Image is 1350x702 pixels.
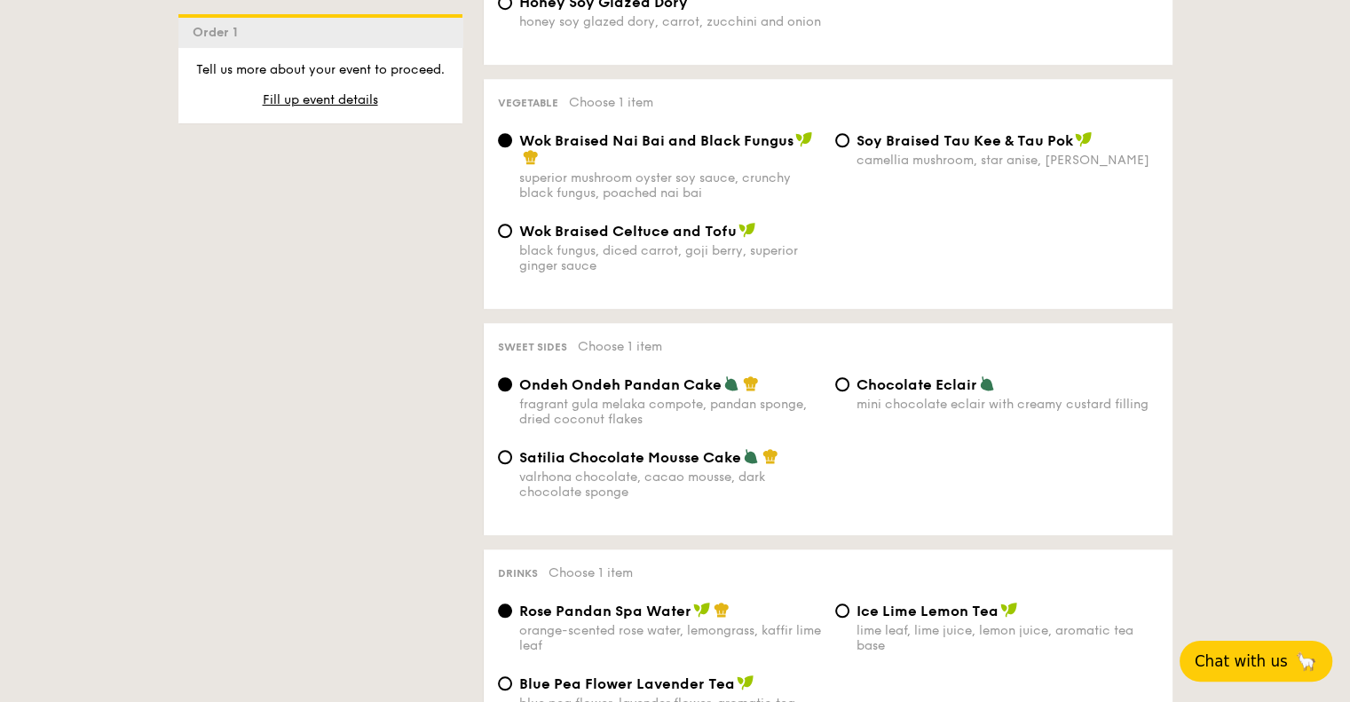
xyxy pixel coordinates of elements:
[835,603,849,618] input: Ice Lime Lemon Tealime leaf, lime juice, lemon juice, aromatic tea base
[498,450,512,464] input: Satilia Chocolate Mousse Cakevalrhona chocolate, cacao mousse, dark chocolate sponge
[1195,652,1288,670] span: Chat with us
[498,341,567,353] span: Sweet sides
[835,133,849,147] input: ⁠Soy Braised Tau Kee & Tau Pokcamellia mushroom, star anise, [PERSON_NAME]
[1180,641,1332,682] button: Chat with us🦙
[1000,602,1018,618] img: icon-vegan.f8ff3823.svg
[519,132,793,149] span: Wok Braised Nai Bai and Black Fungus
[569,95,653,110] span: Choose 1 item
[857,153,1158,168] div: camellia mushroom, star anise, [PERSON_NAME]
[1075,131,1093,147] img: icon-vegan.f8ff3823.svg
[498,97,558,109] span: Vegetable
[498,224,512,238] input: Wok Braised Celtuce and Tofublack fungus, diced carrot, goji berry, superior ginger sauce
[857,623,1158,653] div: lime leaf, lime juice, lemon juice, aromatic tea base
[519,675,735,692] span: Blue Pea Flower Lavender Tea
[193,25,245,40] span: Order 1
[519,243,821,273] div: black fungus, diced carrot, goji berry, superior ginger sauce
[737,674,754,690] img: icon-vegan.f8ff3823.svg
[835,377,849,391] input: Chocolate Eclairmini chocolate eclair with creamy custard filling
[519,223,737,240] span: Wok Braised Celtuce and Tofu
[857,132,1073,149] span: ⁠Soy Braised Tau Kee & Tau Pok
[519,14,821,29] div: honey soy glazed dory, carrot, zucchini and onion
[723,375,739,391] img: icon-vegetarian.fe4039eb.svg
[498,567,538,580] span: Drinks
[498,377,512,391] input: Ondeh Ondeh Pandan Cakefragrant gula melaka compote, pandan sponge, dried coconut flakes
[519,623,821,653] div: orange-scented rose water, lemongrass, kaffir lime leaf
[498,603,512,618] input: Rose Pandan Spa Waterorange-scented rose water, lemongrass, kaffir lime leaf
[762,448,778,464] img: icon-chef-hat.a58ddaea.svg
[193,61,448,79] p: Tell us more about your event to proceed.
[519,469,821,500] div: valrhona chocolate, cacao mousse, dark chocolate sponge
[498,676,512,690] input: Blue Pea Flower Lavender Teablue pea flower, lavender flower, aromatic tea base
[263,92,378,107] span: Fill up event details
[714,602,730,618] img: icon-chef-hat.a58ddaea.svg
[857,376,977,393] span: Chocolate Eclair
[795,131,813,147] img: icon-vegan.f8ff3823.svg
[519,376,722,393] span: Ondeh Ondeh Pandan Cake
[498,133,512,147] input: Wok Braised Nai Bai and Black Fungussuperior mushroom oyster soy sauce, crunchy black fungus, poa...
[519,397,821,427] div: fragrant gula melaka compote, pandan sponge, dried coconut flakes
[857,603,999,619] span: Ice Lime Lemon Tea
[519,170,821,201] div: superior mushroom oyster soy sauce, crunchy black fungus, poached nai bai
[979,375,995,391] img: icon-vegetarian.fe4039eb.svg
[549,565,633,580] span: Choose 1 item
[738,222,756,238] img: icon-vegan.f8ff3823.svg
[523,149,539,165] img: icon-chef-hat.a58ddaea.svg
[519,603,691,619] span: Rose Pandan Spa Water
[519,449,741,466] span: Satilia Chocolate Mousse Cake
[693,602,711,618] img: icon-vegan.f8ff3823.svg
[857,397,1158,412] div: mini chocolate eclair with creamy custard filling
[743,448,759,464] img: icon-vegetarian.fe4039eb.svg
[743,375,759,391] img: icon-chef-hat.a58ddaea.svg
[578,339,662,354] span: Choose 1 item
[1295,651,1317,672] span: 🦙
